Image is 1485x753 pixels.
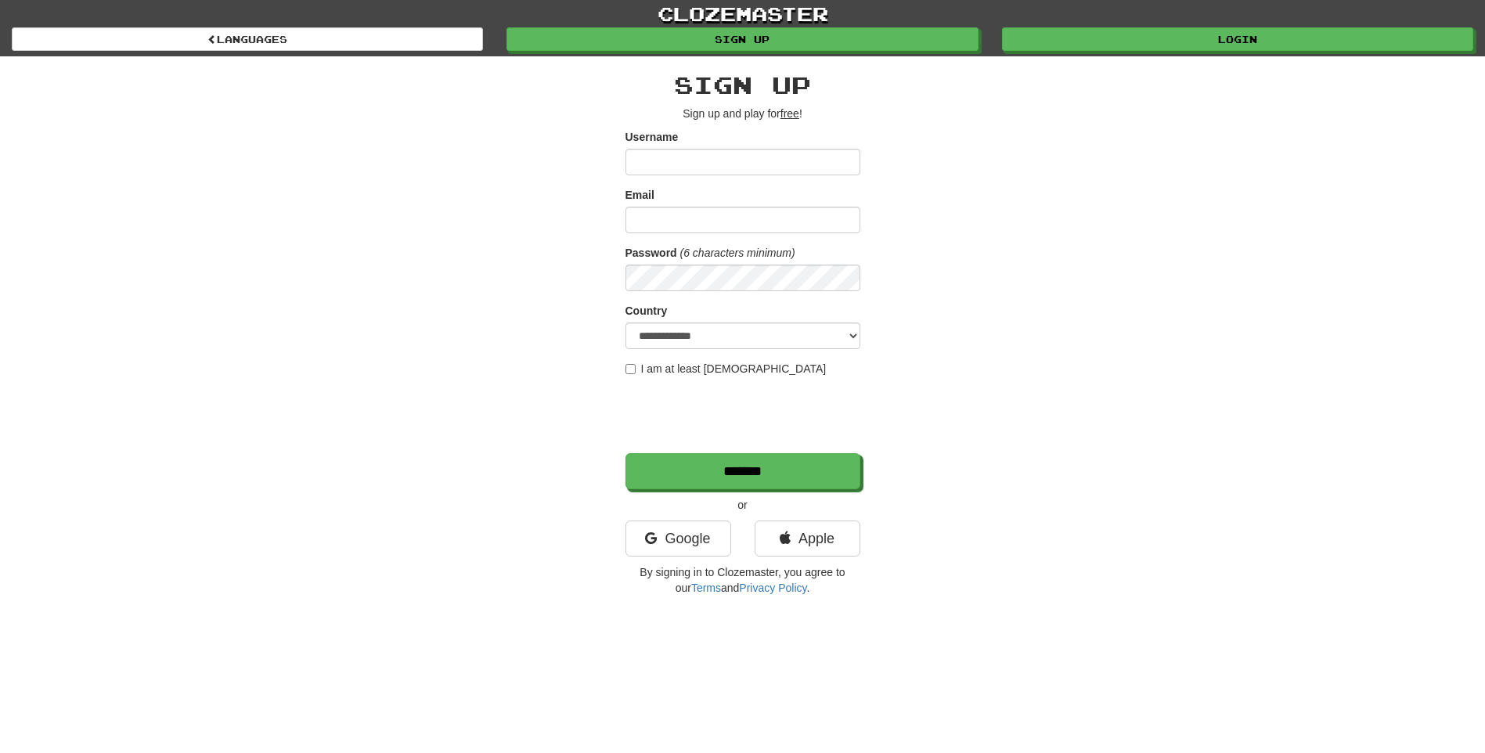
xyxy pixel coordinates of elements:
[506,27,978,51] a: Sign up
[1002,27,1473,51] a: Login
[625,303,668,319] label: Country
[680,247,795,259] em: (6 characters minimum)
[625,72,860,98] h2: Sign up
[780,107,799,120] u: free
[12,27,483,51] a: Languages
[625,364,636,374] input: I am at least [DEMOGRAPHIC_DATA]
[625,497,860,513] p: or
[625,129,679,145] label: Username
[625,384,863,445] iframe: reCAPTCHA
[625,106,860,121] p: Sign up and play for !
[739,582,806,594] a: Privacy Policy
[755,521,860,557] a: Apple
[625,521,731,557] a: Google
[625,564,860,596] p: By signing in to Clozemaster, you agree to our and .
[691,582,721,594] a: Terms
[625,245,677,261] label: Password
[625,187,654,203] label: Email
[625,361,827,376] label: I am at least [DEMOGRAPHIC_DATA]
